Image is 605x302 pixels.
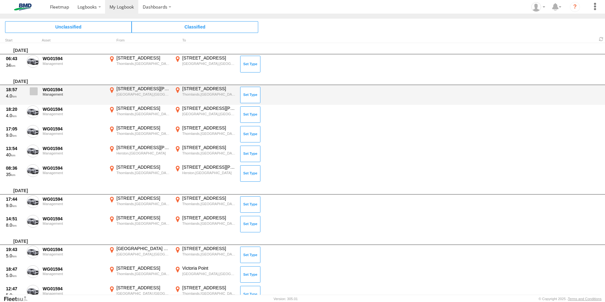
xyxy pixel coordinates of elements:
label: Click to View Event Location [108,246,171,264]
div: Thornlands,[GEOGRAPHIC_DATA] [182,131,236,136]
label: Click to View Event Location [108,125,171,143]
button: Click to Set [240,87,260,103]
div: WG01594 [43,56,104,61]
div: WG01594 [43,216,104,222]
div: 4.0 [6,93,23,99]
button: Click to Set [240,196,260,213]
div: WG01594 [43,165,104,171]
label: Click to View Event Location [173,145,237,163]
label: Click to View Event Location [108,105,171,124]
div: [STREET_ADDRESS] [116,285,170,291]
div: [GEOGRAPHIC_DATA],[GEOGRAPHIC_DATA] [182,112,236,116]
div: [GEOGRAPHIC_DATA],[GEOGRAPHIC_DATA] [182,61,236,66]
label: Click to View Event Location [108,55,171,73]
div: Thornlands,[GEOGRAPHIC_DATA] [116,112,170,116]
div: Thornlands,[GEOGRAPHIC_DATA] [116,131,170,136]
div: 13:54 [6,146,23,151]
div: [STREET_ADDRESS][PERSON_NAME] [182,164,236,170]
label: Click to View Event Location [173,86,237,104]
div: 12:47 [6,286,23,292]
div: Thornlands,[GEOGRAPHIC_DATA] [116,221,170,226]
label: Click to View Event Location [173,246,237,264]
div: [GEOGRAPHIC_DATA],[GEOGRAPHIC_DATA] [182,272,236,276]
div: 35 [6,172,23,177]
div: [STREET_ADDRESS] [182,125,236,131]
div: Thornlands,[GEOGRAPHIC_DATA] [182,151,236,155]
img: bmd-logo.svg [6,3,39,10]
div: 5.0 [6,253,23,259]
div: 18:20 [6,106,23,112]
button: Click to Set [240,216,260,232]
label: Click to View Event Location [108,215,171,233]
div: 18:57 [6,87,23,92]
label: Click to View Event Location [173,265,237,284]
div: [STREET_ADDRESS] [116,105,170,111]
label: Click to View Event Location [108,145,171,163]
i: ? [570,2,580,12]
div: 17:05 [6,126,23,132]
span: Refresh [597,36,605,42]
div: [STREET_ADDRESS] [116,215,170,221]
span: Click to view Unclassified Trips [5,21,132,33]
div: 19:43 [6,247,23,252]
div: [STREET_ADDRESS] [182,145,236,150]
div: To [173,39,237,42]
div: Thornlands,[GEOGRAPHIC_DATA] [116,61,170,66]
div: Click to Sort [5,39,24,42]
div: [STREET_ADDRESS] [116,125,170,131]
div: Thornlands,[GEOGRAPHIC_DATA] [182,252,236,256]
button: Click to Set [240,106,260,123]
div: Management [43,222,104,225]
span: Click to view Classified Trips [132,21,258,33]
label: Click to View Event Location [108,164,171,183]
div: 40 [6,152,23,158]
div: Management [43,202,104,206]
div: [STREET_ADDRESS] [182,55,236,61]
div: 18:47 [6,266,23,272]
div: [STREET_ADDRESS][PERSON_NAME] [182,105,236,111]
label: Click to View Event Location [173,125,237,143]
div: 14:51 [6,216,23,222]
div: Thornlands,[GEOGRAPHIC_DATA] [182,291,236,296]
div: Management [43,252,104,256]
label: Click to View Event Location [173,55,237,73]
div: WG01594 [43,286,104,292]
div: Victoria Point [182,265,236,271]
label: Click to View Event Location [108,86,171,104]
label: Click to View Event Location [173,195,237,214]
div: 34 [6,62,23,68]
div: [STREET_ADDRESS] [182,246,236,251]
div: WG01594 [43,106,104,112]
div: [STREET_ADDRESS] [116,195,170,201]
div: Management [43,272,104,276]
div: Herston,[GEOGRAPHIC_DATA] [116,151,170,155]
a: Terms and Conditions [568,297,602,301]
a: Visit our Website [3,296,33,302]
label: Click to View Event Location [108,265,171,284]
div: Management [43,132,104,135]
div: [STREET_ADDRESS][PERSON_NAME] [116,145,170,150]
div: Management [43,151,104,155]
label: Click to View Event Location [108,195,171,214]
div: WG01594 [43,126,104,132]
div: [STREET_ADDRESS] [116,164,170,170]
button: Click to Set [240,165,260,182]
div: WG01594 [43,266,104,272]
div: Gary Grant [529,2,547,12]
div: 8.0 [6,222,23,228]
div: WG01594 [43,146,104,151]
div: WG01594 [43,196,104,202]
div: 08:36 [6,165,23,171]
div: Thornlands,[GEOGRAPHIC_DATA] [116,202,170,206]
div: WG01594 [43,87,104,92]
div: [GEOGRAPHIC_DATA],[GEOGRAPHIC_DATA] [116,252,170,256]
div: Management [43,171,104,175]
div: Herston,[GEOGRAPHIC_DATA] [182,171,236,175]
div: Asset [42,39,105,42]
button: Click to Set [240,247,260,263]
div: [STREET_ADDRESS] [182,86,236,91]
div: © Copyright 2025 - [539,297,602,301]
div: [GEOGRAPHIC_DATA] Acc [116,246,170,251]
button: Click to Set [240,56,260,72]
div: [STREET_ADDRESS] [182,215,236,221]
